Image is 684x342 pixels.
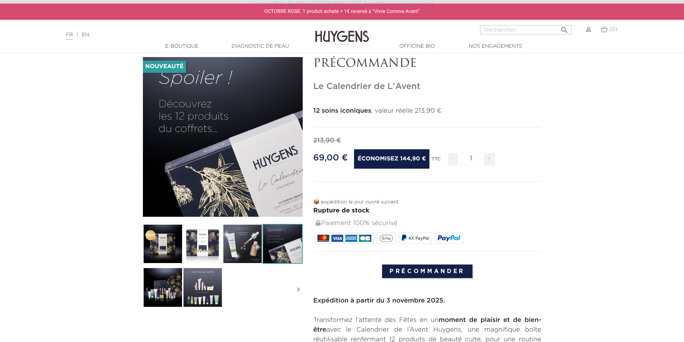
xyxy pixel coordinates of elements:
[382,264,473,278] input: Précommander
[317,235,329,242] img: MASTERCARD
[480,25,572,34] input: Rechercher
[359,235,371,242] img: CB_NATIONALE
[315,19,369,47] img: Huygens
[381,43,453,50] a: Officine Bio
[380,235,393,242] img: google_pay
[143,272,152,308] i: 
[460,153,482,165] input: Quantité
[448,153,458,165] span: -
[313,307,442,314] strong: HuygENs Paris Beauty Advent Calendar
[316,220,321,226] img: Paiement 100% sécurisé
[313,57,541,71] p: PRÉCOMMANDE
[224,43,296,50] a: Diagnostic de peau
[558,23,571,33] button: 
[460,43,531,50] a: Nos engagements
[331,235,343,242] img: VISA
[313,298,445,304] strong: Expédition à partir du 3 novembre 2025.
[313,154,348,162] span: 69,00 €
[432,151,441,171] div: TTC
[354,149,429,169] span: Économisez 144,90 €
[313,198,541,206] p: 📦 expédition le jour ouvré suivant
[313,108,371,114] strong: 12 soins iconiques
[313,137,341,144] span: 213,90 €
[143,224,183,264] img: Le Calendrier de L'Avent
[313,106,541,116] p: , valeur réelle 213,90 €
[143,61,186,73] li: Nouveauté
[82,32,89,37] a: EN
[408,236,429,241] span: 4X PayPal
[345,235,357,242] img: AMEX
[62,31,280,39] div: |
[315,216,541,231] div: Paiement 100% sécurisé
[609,27,617,32] span: (0)
[66,32,73,40] a: FR
[560,24,569,32] i: 
[294,272,303,308] i: 
[313,81,541,92] h1: Le Calendrier de L'Avent
[484,153,495,165] span: +
[146,43,218,50] a: E-Boutique
[313,207,369,214] span: Rupture de stock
